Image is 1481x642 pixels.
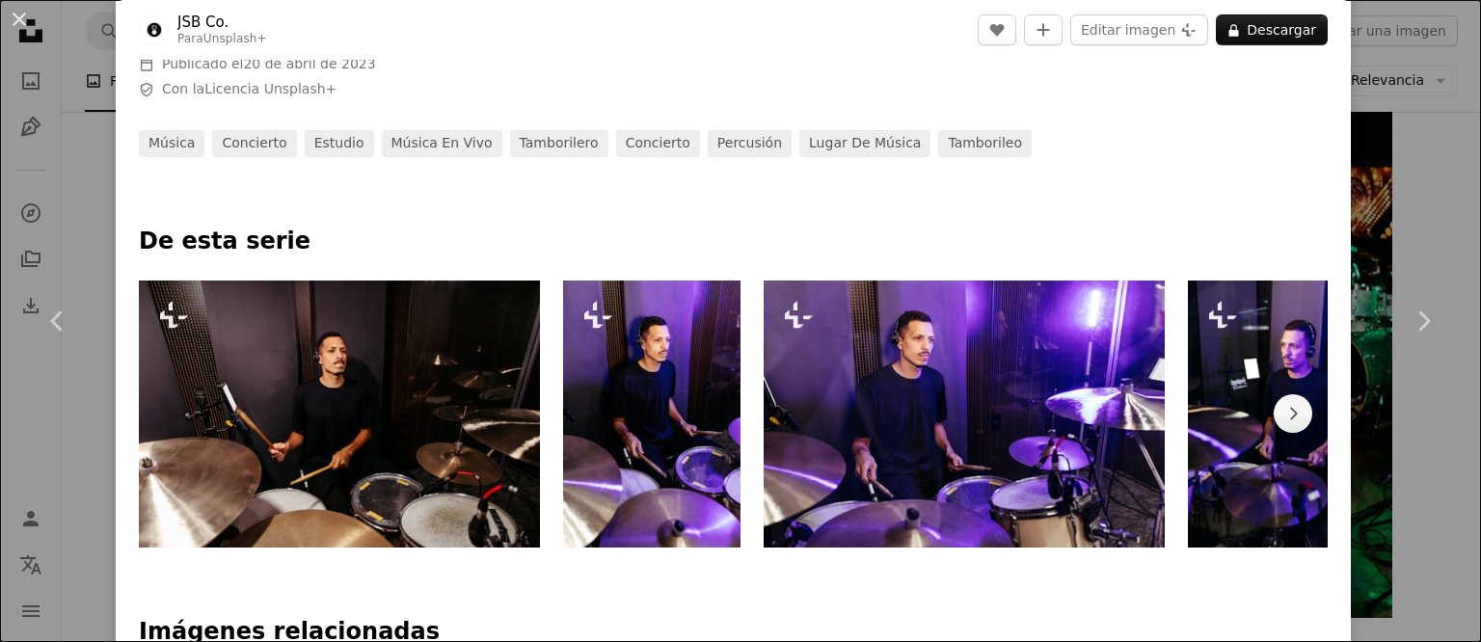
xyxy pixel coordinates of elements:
p: De esta serie [139,227,1328,257]
a: Un hombre sentado frente a una batería [764,405,1165,422]
a: tamborileo [938,130,1032,157]
a: concierto [616,130,700,157]
a: JSB Co. [177,13,267,32]
a: estudio [305,130,374,157]
img: Un hombre con auriculares tocando una batería [1188,281,1366,548]
button: Añade a la colección [1024,14,1063,45]
a: Música en vivo [382,130,502,157]
a: tamborilero [510,130,608,157]
a: Un hombre sentado frente a una batería [563,405,741,422]
time: 20 de abril de 2023, 4:32:11 GMT-3 [243,56,375,71]
a: música [139,130,204,157]
a: percusión [708,130,792,157]
img: Un hombre sentado frente a una batería [139,281,540,548]
img: Ve al perfil de JSB Co. [139,14,170,45]
div: Para [177,32,267,47]
button: Me gusta [978,14,1016,45]
button: Descargar [1216,14,1328,45]
a: Licencia Unsplash+ [204,81,337,96]
img: Un hombre sentado frente a una batería [563,281,741,548]
a: Lugar de música [799,130,930,157]
a: concierto [212,130,296,157]
button: Editar imagen [1070,14,1208,45]
a: Un hombre con auriculares tocando una batería [1188,405,1366,422]
a: Unsplash+ [203,32,267,45]
a: Siguiente [1365,228,1481,414]
button: desplazar lista a la derecha [1274,394,1312,433]
span: Con la [162,80,337,99]
img: Un hombre sentado frente a una batería [764,281,1165,548]
span: Publicado el [162,56,376,71]
a: Un hombre sentado frente a una batería [139,405,540,422]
